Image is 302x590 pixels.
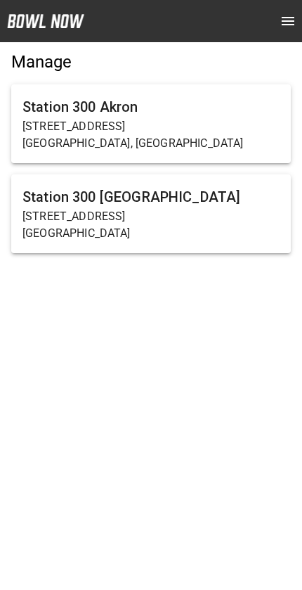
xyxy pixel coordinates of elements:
[274,7,302,35] button: open drawer
[22,186,280,208] h6: Station 300 [GEOGRAPHIC_DATA]
[22,135,280,152] p: [GEOGRAPHIC_DATA], [GEOGRAPHIC_DATA]
[11,51,291,73] h5: Manage
[22,118,280,135] p: [STREET_ADDRESS]
[22,208,280,225] p: [STREET_ADDRESS]
[22,225,280,242] p: [GEOGRAPHIC_DATA]
[22,96,280,118] h6: Station 300 Akron
[7,14,84,28] img: logo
